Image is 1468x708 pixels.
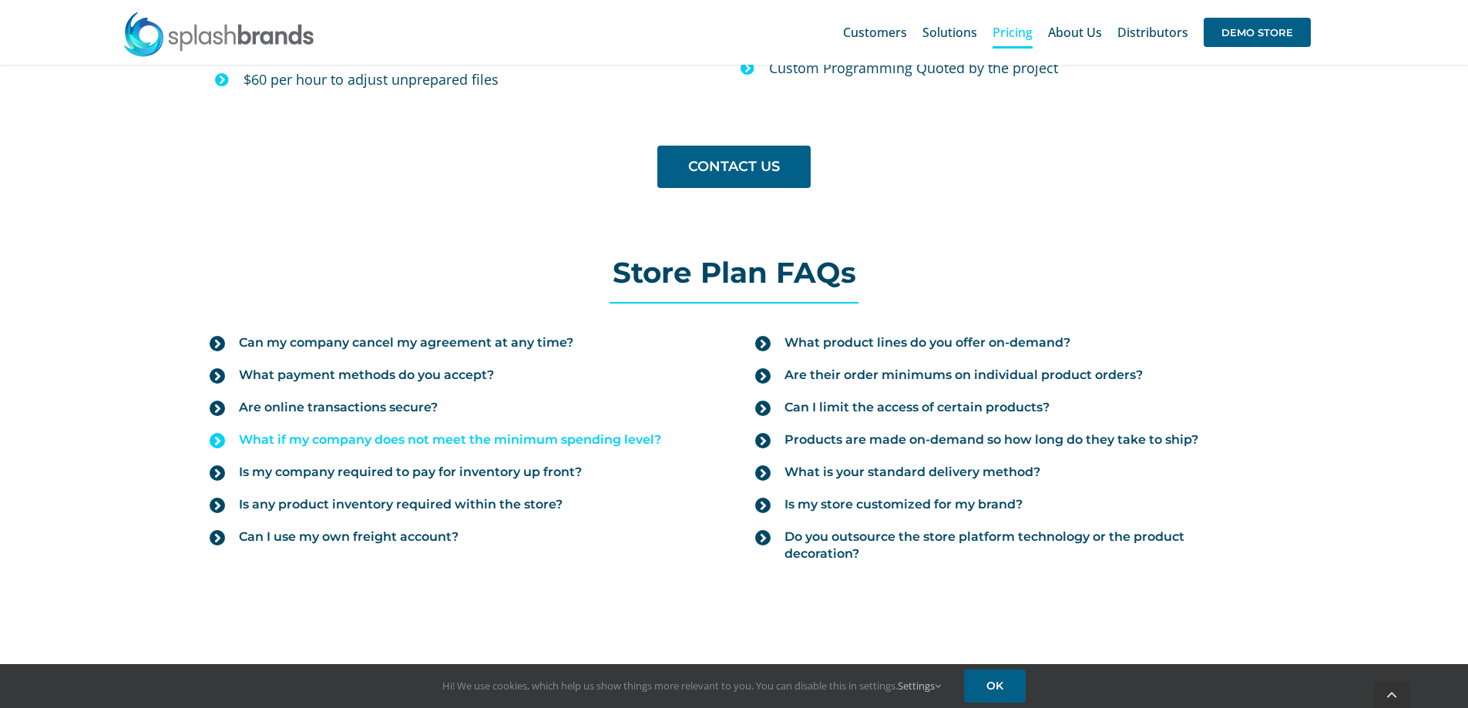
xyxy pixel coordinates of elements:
[755,327,1258,359] a: What product lines do you offer on-demand?
[239,399,438,416] span: Are online transactions secure?
[755,359,1258,391] a: Are their order minimums on individual product orders?
[210,521,712,553] a: Can I use my own freight account?
[755,488,1258,521] a: Is my store customized for my brand?
[1204,8,1311,57] a: DEMO STORE
[194,257,1273,288] h2: Store Plan FAQs
[755,391,1258,424] a: Can I limit the access of certain products?
[784,464,1040,481] span: What is your standard delivery method?
[843,26,907,39] span: Customers
[123,11,315,57] img: SplashBrands.com Logo
[784,334,1070,351] span: What product lines do you offer on-demand?
[239,496,563,513] span: Is any product inventory required within the store?
[843,8,907,57] a: Customers
[784,496,1023,513] span: Is my store customized for my brand?
[993,26,1033,39] span: Pricing
[755,456,1258,488] a: What is your standard delivery method?
[784,367,1143,384] span: Are their order minimums on individual product orders?
[755,521,1258,570] a: Do you outsource the store platform technology or the product decoration?
[1048,26,1102,39] span: About Us
[442,679,941,693] span: Hi! We use cookies, which help us show things more relevant to you. You can disable this in setti...
[784,399,1050,416] span: Can I limit the access of certain products?
[898,679,941,693] a: Settings
[688,159,780,175] span: CONTACT US
[993,8,1033,57] a: Pricing
[239,334,573,351] span: Can my company cancel my agreement at any time?
[210,359,712,391] a: What payment methods do you accept?
[210,424,712,456] a: What if my company does not meet the minimum spending level?
[239,528,459,545] span: Can I use my own freight account?
[1117,8,1188,57] a: Distributors
[843,8,1311,57] nav: Main Menu Sticky
[784,528,1258,562] span: Do you outsource the store platform technology or the product decoration?
[244,68,724,92] p: $60 per hour to adjust unprepared files
[769,56,1273,80] p: Custom Programming Quoted by the project
[755,424,1258,456] a: Products are made on-demand so how long do they take to ship?
[239,464,582,481] span: Is my company required to pay for inventory up front?
[210,456,712,488] a: Is my company required to pay for inventory up front?
[964,669,1026,703] a: OK
[210,391,712,424] a: Are online transactions secure?
[210,488,712,521] a: Is any product inventory required within the store?
[239,367,494,384] span: What payment methods do you accept?
[239,431,661,448] span: What if my company does not meet the minimum spending level?
[784,431,1198,448] span: Products are made on-demand so how long do they take to ship?
[1204,18,1311,47] span: DEMO STORE
[210,327,712,359] a: Can my company cancel my agreement at any time?
[922,26,977,39] span: Solutions
[657,146,811,188] a: CONTACT US
[1117,26,1188,39] span: Distributors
